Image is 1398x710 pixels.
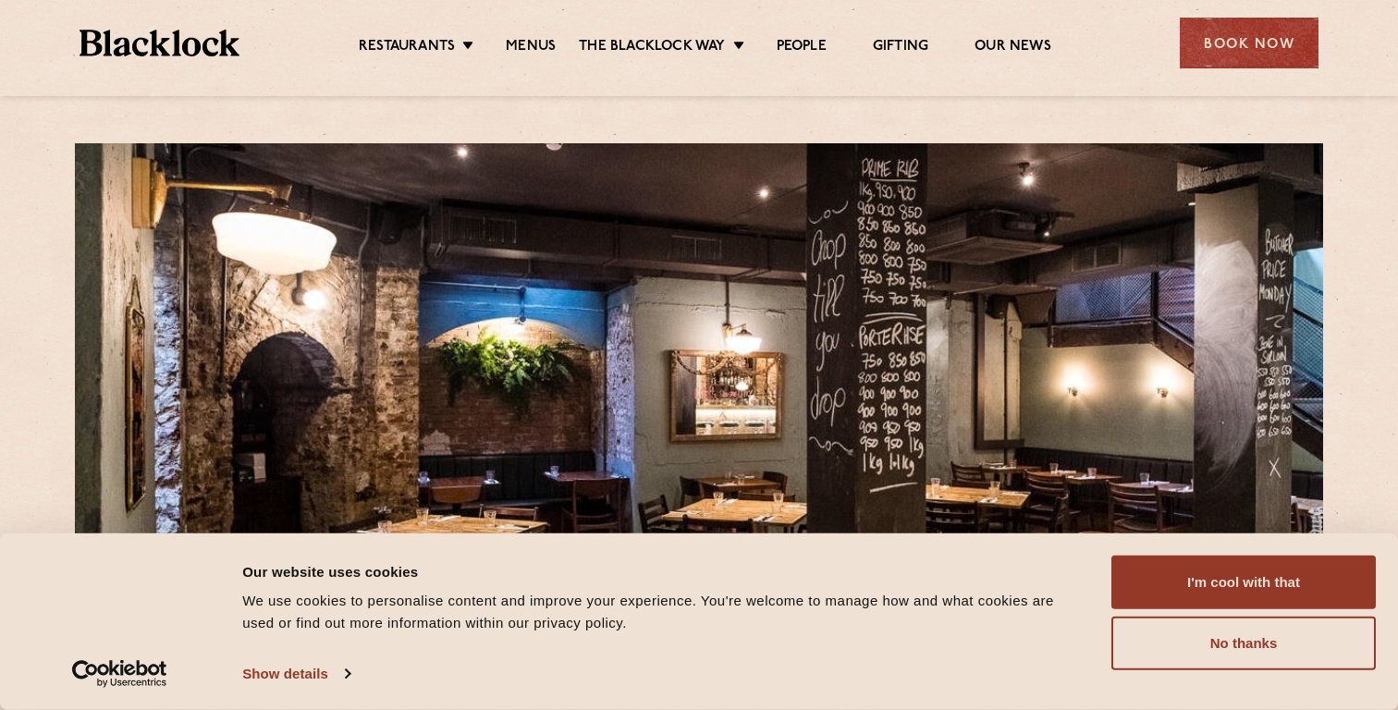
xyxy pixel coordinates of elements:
[777,38,827,58] a: People
[873,38,928,58] a: Gifting
[506,38,556,58] a: Menus
[359,38,455,58] a: Restaurants
[80,30,239,56] img: BL_Textured_Logo-footer-cropped.svg
[1180,18,1318,68] div: Book Now
[39,660,201,688] a: Usercentrics Cookiebot - opens in a new window
[975,38,1051,58] a: Our News
[242,590,1070,634] div: We use cookies to personalise content and improve your experience. You're welcome to manage how a...
[242,560,1070,582] div: Our website uses cookies
[1111,617,1376,670] button: No thanks
[579,38,725,58] a: The Blacklock Way
[1111,556,1376,609] button: I'm cool with that
[242,660,349,688] a: Show details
